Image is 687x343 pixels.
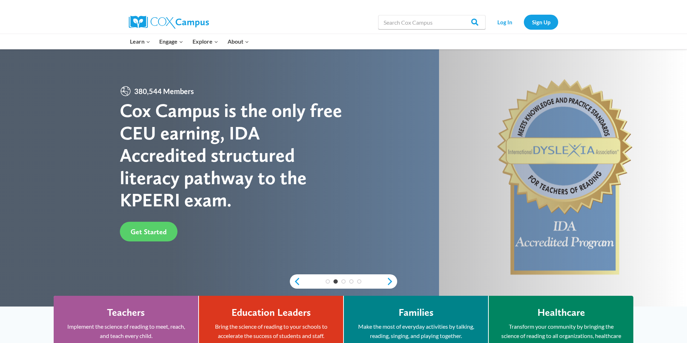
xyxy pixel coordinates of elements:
div: content slider buttons [290,274,397,289]
p: Make the most of everyday activities by talking, reading, singing, and playing together. [355,322,477,340]
span: 380,544 Members [131,85,197,97]
h4: Education Leaders [232,307,311,319]
a: 1 [326,279,330,284]
a: Sign Up [524,15,558,29]
a: 4 [349,279,354,284]
a: 3 [341,279,346,284]
a: previous [290,277,301,286]
a: next [386,277,397,286]
h4: Families [399,307,434,319]
div: Cox Campus is the only free CEU earning, IDA Accredited structured literacy pathway to the KPEERI... [120,99,343,211]
a: 2 [333,279,338,284]
span: About [228,37,249,46]
span: Engage [159,37,183,46]
img: Cox Campus [129,16,209,29]
p: Implement the science of reading to meet, reach, and teach every child. [64,322,187,340]
nav: Primary Navigation [125,34,253,49]
a: Get Started [120,222,177,241]
a: Log In [489,15,520,29]
span: Explore [193,37,218,46]
h4: Teachers [107,307,145,319]
h4: Healthcare [537,307,585,319]
nav: Secondary Navigation [489,15,558,29]
input: Search Cox Campus [378,15,486,29]
span: Get Started [131,227,167,236]
p: Bring the science of reading to your schools to accelerate the success of students and staff. [210,322,332,340]
span: Learn [130,37,150,46]
a: 5 [357,279,361,284]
